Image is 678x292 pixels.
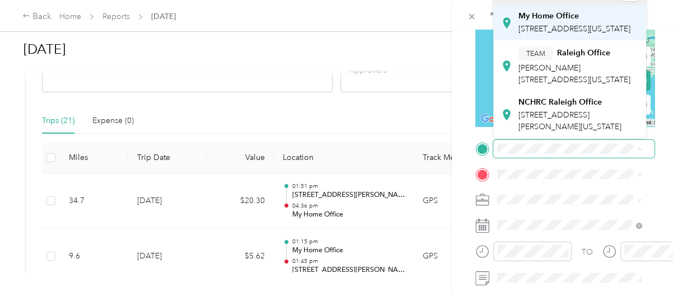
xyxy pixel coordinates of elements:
strong: NCHRC Raleigh Office [518,97,602,107]
span: [PERSON_NAME][STREET_ADDRESS][US_STATE] [518,63,630,84]
div: TO [582,246,593,258]
img: Google [478,112,515,126]
button: TEAM [518,46,553,60]
strong: My Home Office [518,11,579,21]
span: [STREET_ADDRESS][PERSON_NAME][US_STATE] [518,110,621,131]
span: TEAM [526,48,545,58]
iframe: Everlance-gr Chat Button Frame [615,229,678,292]
a: Open this area in Google Maps (opens a new window) [478,112,515,126]
span: [STREET_ADDRESS][US_STATE] [518,24,630,34]
strong: Raleigh Office [557,48,610,58]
